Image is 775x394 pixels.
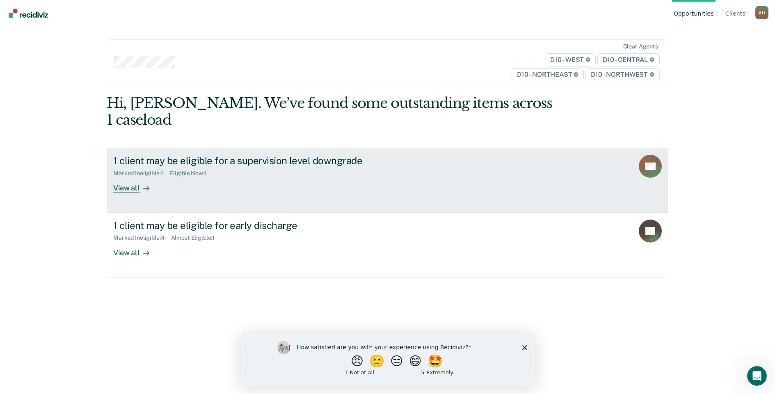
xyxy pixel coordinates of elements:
[623,43,658,50] div: Clear agents
[113,155,401,167] div: 1 client may be eligible for a supervision level downgrade
[9,9,48,18] img: Recidiviz
[113,177,159,193] div: View all
[545,53,596,66] span: D10 - WEST
[597,53,660,66] span: D10 - CENTRAL
[755,6,768,19] div: A H
[241,333,535,386] iframe: Survey by Kim from Recidiviz
[747,366,767,386] iframe: Intercom live chat
[113,170,169,177] div: Marked Ineligible : 1
[585,68,659,81] span: D10 - NORTHWEST
[170,170,213,177] div: Eligible Now : 1
[107,95,556,128] div: Hi, [PERSON_NAME]. We’ve found some outstanding items across 1 caseload
[113,234,171,241] div: Marked Ineligible : 4
[755,6,768,19] button: Profile dropdown button
[171,234,222,241] div: Almost Eligible : 1
[113,241,159,257] div: View all
[512,68,584,81] span: D10 - NORTHEAST
[113,220,401,231] div: 1 client may be eligible for early discharge
[107,148,668,213] a: 1 client may be eligible for a supervision level downgradeMarked Ineligible:1Eligible Now:1View all
[107,213,668,277] a: 1 client may be eligible for early dischargeMarked Ineligible:4Almost Eligible:1View all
